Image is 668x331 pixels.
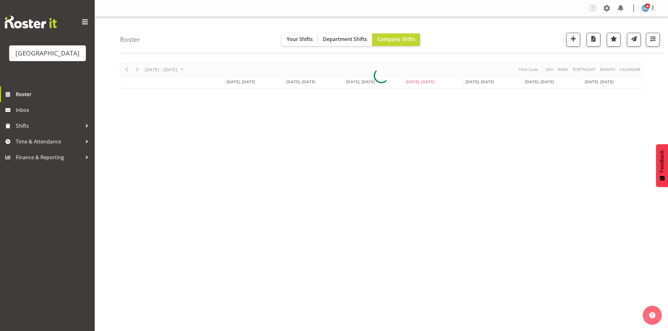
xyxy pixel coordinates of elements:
span: Company Shifts [377,36,415,43]
img: Rosterit website logo [5,16,57,28]
img: help-xxl-2.png [649,312,655,318]
button: Send a list of all shifts for the selected filtered period to all rostered employees. [627,33,641,47]
button: Highlight an important date within the roster. [607,33,621,47]
button: Download a PDF of the roster according to the set date range. [587,33,600,47]
h4: Roster [120,36,140,43]
button: Filter Shifts [646,33,660,47]
span: Inbox [16,105,92,115]
div: [GEOGRAPHIC_DATA] [15,49,80,58]
span: Feedback [659,150,665,172]
button: Your Shifts [282,33,318,46]
button: Department Shifts [318,33,372,46]
span: Shifts [16,121,82,131]
span: Time & Attendance [16,137,82,146]
button: Add a new shift [566,33,580,47]
span: Your Shifts [287,36,313,43]
span: Roster [16,90,92,99]
button: Feedback - Show survey [656,144,668,187]
button: Company Shifts [372,33,420,46]
img: lesley-mckenzie127.jpg [641,4,649,12]
span: Finance & Reporting [16,153,82,162]
span: Department Shifts [323,36,367,43]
